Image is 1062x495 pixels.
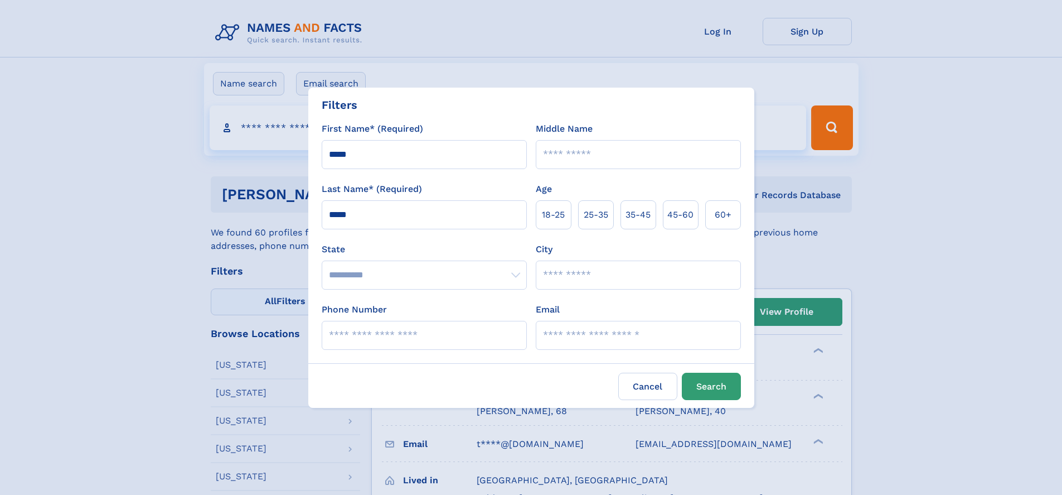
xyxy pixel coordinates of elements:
label: City [536,243,552,256]
span: 18‑25 [542,208,565,222]
button: Search [682,373,741,400]
label: First Name* (Required) [322,122,423,136]
label: Phone Number [322,303,387,316]
span: 60+ [715,208,731,222]
span: 25‑35 [584,208,608,222]
label: Last Name* (Required) [322,182,422,196]
label: Email [536,303,560,316]
label: Cancel [618,373,677,400]
label: Middle Name [536,122,593,136]
span: 45‑60 [667,208,694,222]
label: State [322,243,527,256]
span: 35‑45 [625,208,651,222]
div: Filters [322,97,357,113]
label: Age [536,182,552,196]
